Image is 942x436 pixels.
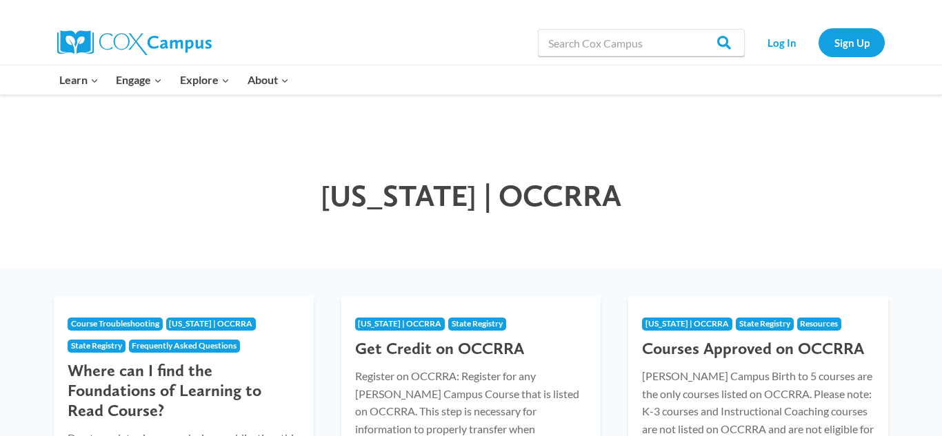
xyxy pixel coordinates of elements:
span: Resources [800,318,838,329]
span: About [248,71,289,89]
span: Frequently Asked Questions [132,340,237,351]
span: [US_STATE] | OCCRRA [358,318,441,329]
img: Cox Campus [57,30,212,55]
span: Course Troubleshooting [71,318,159,329]
a: Log In [752,28,812,56]
nav: Secondary Navigation [752,28,885,56]
span: State Registry [452,318,503,329]
h3: Get Credit on OCCRRA [355,339,588,359]
span: Engage [116,71,162,89]
span: [US_STATE] | OCCRRA [169,318,252,329]
span: State Registry [71,340,122,351]
h3: Where can I find the Foundations of Learning to Read Course? [68,361,300,420]
span: Learn [59,71,99,89]
span: State Registry [739,318,790,329]
span: [US_STATE] | OCCRRA [321,177,621,214]
h3: Courses Approved on OCCRRA [642,339,874,359]
a: Sign Up [819,28,885,56]
input: Search Cox Campus [538,29,745,56]
nav: Primary Navigation [50,65,297,94]
span: Explore [180,71,230,89]
span: [US_STATE] | OCCRRA [645,318,729,329]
